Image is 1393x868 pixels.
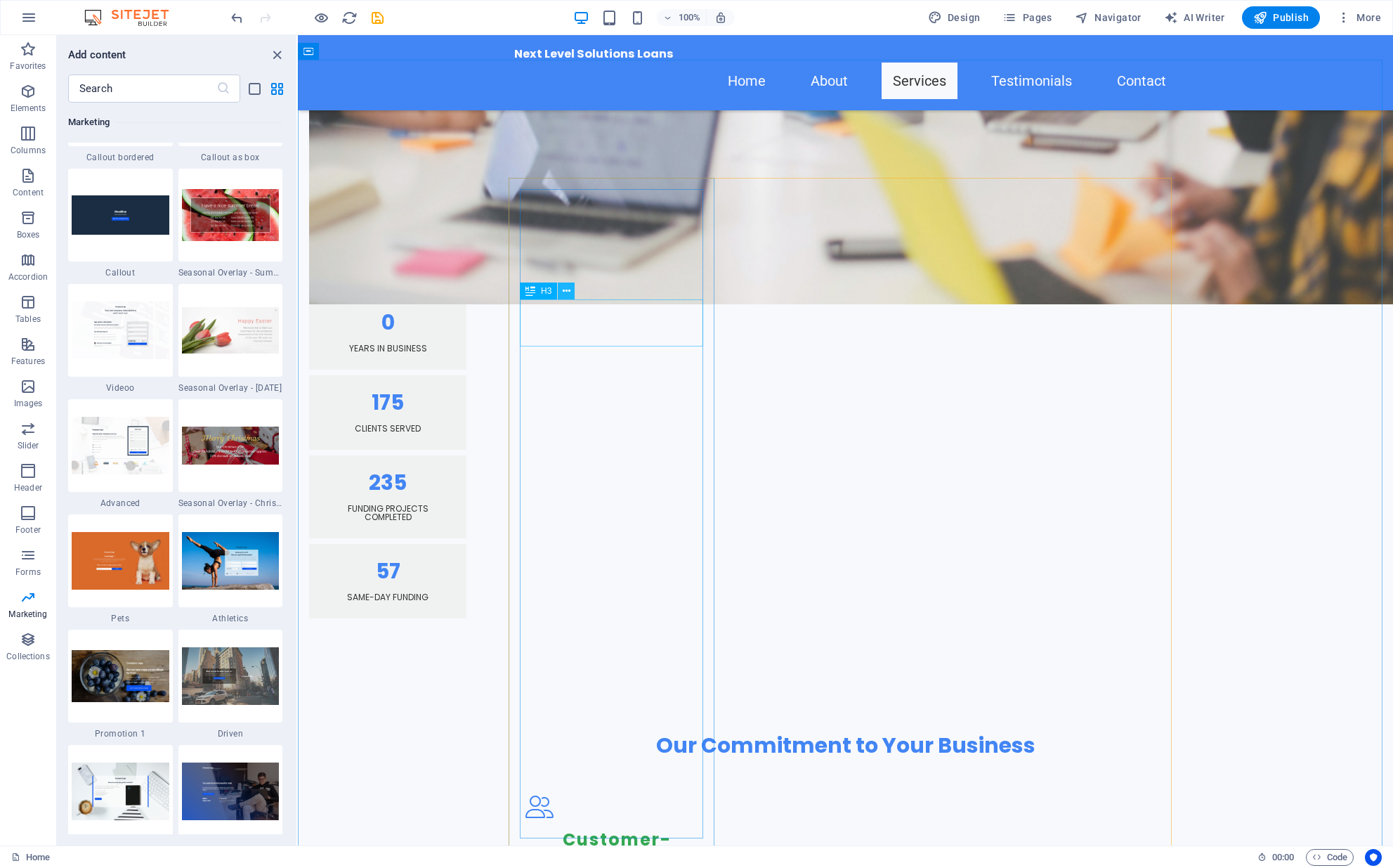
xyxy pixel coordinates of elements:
[72,417,169,474] img: Screenshot_2019-06-19SitejetTemplate-BlankRedesign-Berlin6.png
[541,287,551,295] span: H3
[997,6,1057,29] button: Pages
[178,630,283,739] div: Driven
[714,11,727,24] i: On resize automatically adjust zoom level to fit chosen device.
[178,169,283,278] div: Seasonal Overlay - Summer
[68,152,173,163] span: Callout bordered
[6,651,49,662] p: Collections
[1002,11,1052,25] span: Pages
[81,9,186,26] img: Editor Logo
[14,482,42,493] p: Header
[657,9,707,26] button: 100%
[68,382,173,394] span: Videoo
[1069,6,1147,29] button: Navigator
[1253,11,1309,25] span: Publish
[178,728,283,739] span: Driven
[178,382,283,394] span: Seasonal Overlay - [DATE]
[369,9,386,26] button: save
[313,9,329,26] button: Click here to leave preview mode and continue editing
[68,399,173,509] div: Advanced
[178,613,283,624] span: Athletics
[72,532,169,589] img: Screenshot_2019-06-19SitejetTemplate-BlankRedesign-Berlin4.png
[178,152,283,163] span: Callout as box
[68,284,173,394] div: Videoo
[1282,852,1284,862] span: :
[14,398,43,409] p: Images
[11,849,50,866] a: Click to cancel selection. Double-click to open Pages
[1164,11,1225,25] span: AI Writer
[178,514,283,624] div: Athletics
[68,630,173,739] div: Promotion 1
[1337,11,1381,25] span: More
[178,498,283,509] span: Seasonal Overlay - Christmas
[8,609,47,620] p: Marketing
[678,9,700,26] h6: 100%
[1257,849,1295,866] h6: Session time
[11,145,46,156] p: Columns
[1272,849,1294,866] span: 00 00
[1306,849,1354,866] button: Code
[15,524,41,536] p: Footer
[229,10,245,26] i: Undo: Delete HTML (Ctrl+Z)
[341,9,358,26] button: reload
[178,284,283,394] div: Seasonal Overlay - [DATE]
[68,169,173,278] div: Callout
[15,566,41,578] p: Forms
[1365,849,1382,866] button: Usercentrics
[178,399,283,509] div: Seasonal Overlay - Christmas
[268,80,285,97] button: grid-view
[922,6,986,29] div: Design (Ctrl+Alt+Y)
[72,302,169,358] img: Screenshot_2019-06-19SitejetTemplate-BlankRedesign-Berlin5.png
[72,763,169,820] img: Screenshot_2019-06-19SitejetTemplate-BlankRedesign-Berlin2.png
[13,187,44,198] p: Content
[11,356,45,367] p: Features
[178,267,283,278] span: Seasonal Overlay - Summer
[182,307,280,354] img: Screenshot_2019-10-25SitejetTemplate-BlankRedesign-Berlin2.png
[246,80,263,97] button: list-view
[928,11,981,25] span: Design
[268,46,285,63] button: close panel
[1075,11,1142,25] span: Navigator
[182,647,280,704] img: Screenshot_2019-06-19SitejetTemplate-BlankRedesign-Berlin2.jpg
[182,427,280,465] img: Screenshot_2019-10-25SitejetTemplate-BlankRedesign-Berlin1.png
[68,267,173,278] span: Callout
[1242,6,1320,29] button: Publish
[1331,6,1387,29] button: More
[182,763,280,820] img: Screenshot_2019-06-19SitejetTemplate-BlankRedesign-Berlin1.png
[68,114,282,131] h6: Marketing
[369,10,386,26] i: Save (Ctrl+S)
[10,60,46,72] p: Favorites
[8,271,48,283] p: Accordion
[68,728,173,739] span: Promotion 1
[1158,6,1231,29] button: AI Writer
[72,650,169,703] img: Bildschirmfotoam2019-06-19um12.09.09.png
[15,313,41,325] p: Tables
[341,10,358,26] i: Reload page
[68,46,126,63] h6: Add content
[17,229,40,240] p: Boxes
[72,195,169,234] img: callout.png
[11,103,46,114] p: Elements
[182,189,280,241] img: Screenshot_2019-10-25SitejetTemplate-BlankRedesign-Berlin3.png
[922,6,986,29] button: Design
[18,440,39,451] p: Slider
[228,9,245,26] button: undo
[68,613,173,624] span: Pets
[68,498,173,509] span: Advanced
[1312,849,1347,866] span: Code
[68,75,216,103] input: Search
[182,532,280,589] img: Screenshot_2019-06-19SitejetTemplate-BlankRedesign-Berlin3.png
[68,514,173,624] div: Pets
